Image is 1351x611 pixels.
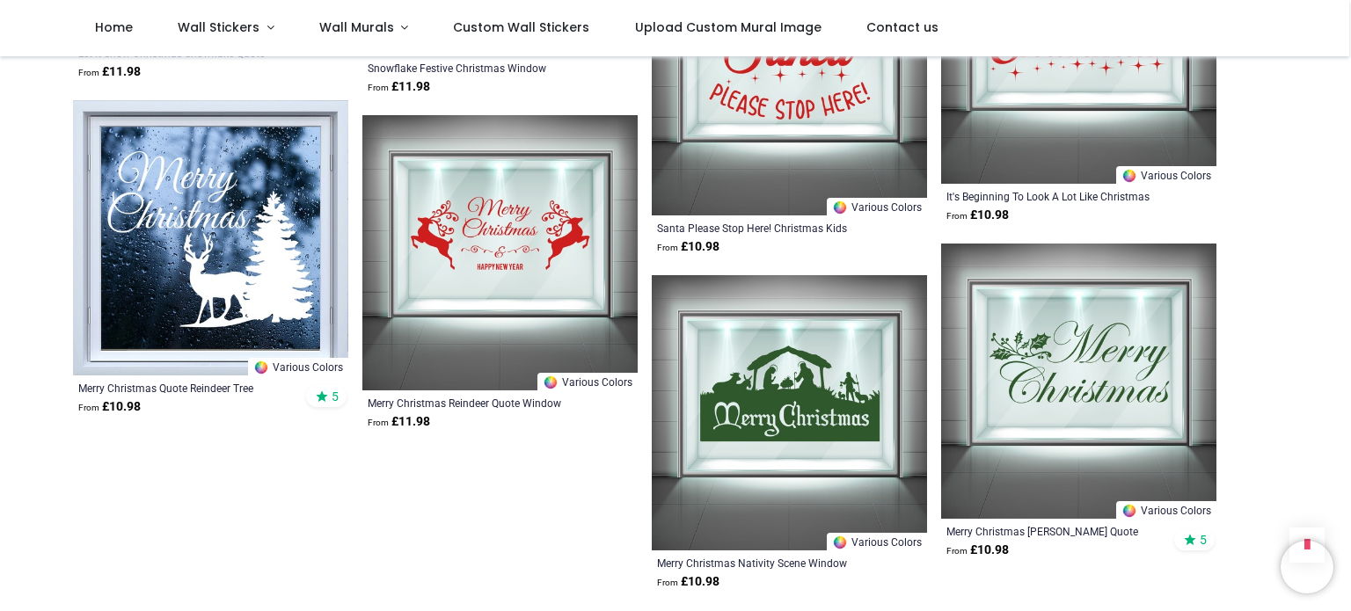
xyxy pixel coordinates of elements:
[946,189,1158,203] a: It's Beginning To Look A Lot Like Christmas Quote Window Sticker
[368,418,389,427] span: From
[652,275,927,550] img: Merry Christmas Nativity Scene Window Sticker
[866,18,938,36] span: Contact us
[941,244,1216,519] img: Merry Christmas Holly Quote Window Sticker
[332,389,339,404] span: 5
[1121,168,1137,184] img: Color Wheel
[1116,166,1216,184] a: Various Colors
[253,360,269,375] img: Color Wheel
[1121,503,1137,519] img: Color Wheel
[95,18,133,36] span: Home
[1116,501,1216,519] a: Various Colors
[832,535,848,550] img: Color Wheel
[657,238,719,256] strong: £ 10.98
[657,578,678,587] span: From
[657,573,719,591] strong: £ 10.98
[946,211,968,221] span: From
[368,413,430,431] strong: £ 11.98
[537,373,638,390] a: Various Colors
[657,221,869,235] a: Santa Please Stop Here! Christmas Kids Window Sticker
[362,115,638,390] img: Merry Christmas Reindeer Quote Window Sticker
[319,18,394,36] span: Wall Murals
[946,542,1009,559] strong: £ 10.98
[453,18,589,36] span: Custom Wall Stickers
[368,78,430,96] strong: £ 11.98
[832,200,848,215] img: Color Wheel
[178,18,259,36] span: Wall Stickers
[73,100,348,375] img: Merry Christmas Quote Reindeer Tree Window Sticker
[78,63,141,81] strong: £ 11.98
[368,396,580,410] a: Merry Christmas Reindeer Quote Window Sticker
[946,207,1009,224] strong: £ 10.98
[827,533,927,550] a: Various Colors
[635,18,822,36] span: Upload Custom Mural Image
[248,358,348,375] a: Various Colors
[78,398,141,416] strong: £ 10.98
[78,403,99,412] span: From
[368,61,580,75] a: Snowflake Festive Christmas Window Sticker
[657,556,869,570] a: Merry Christmas Nativity Scene Window Sticker
[543,375,559,390] img: Color Wheel
[946,524,1158,538] a: Merry Christmas [PERSON_NAME] Quote Window Sticker
[1200,532,1207,548] span: 5
[1281,541,1333,593] iframe: Brevo live chat
[827,198,927,215] a: Various Colors
[78,68,99,77] span: From
[657,243,678,252] span: From
[946,546,968,556] span: From
[78,381,290,395] a: Merry Christmas Quote Reindeer Tree Window Sticker
[368,83,389,92] span: From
